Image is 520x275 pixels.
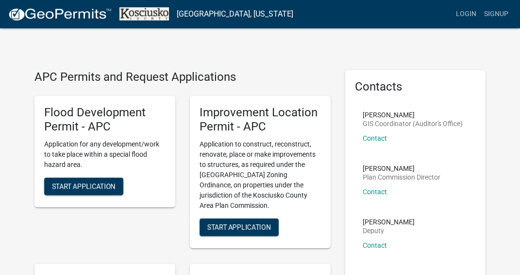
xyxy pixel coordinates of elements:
[52,183,116,190] span: Start Application
[34,70,331,84] h4: APC Permits and Request Applications
[363,134,387,142] a: Contact
[452,5,480,23] a: Login
[44,178,123,195] button: Start Application
[207,223,271,231] span: Start Application
[200,106,321,134] h5: Improvement Location Permit - APC
[200,219,279,236] button: Start Application
[177,6,293,22] a: [GEOGRAPHIC_DATA], [US_STATE]
[355,80,476,94] h5: Contacts
[200,139,321,211] p: Application to construct, reconstruct, renovate, place or make improvements to structures, as req...
[363,188,387,196] a: Contact
[363,174,440,181] p: Plan Commission Director
[363,241,387,249] a: Contact
[480,5,512,23] a: Signup
[44,139,166,170] p: Application for any development/work to take place within a special flood hazard area.
[363,120,463,127] p: GIS Coordinator (Auditor's Office)
[363,165,440,172] p: [PERSON_NAME]
[363,111,463,118] p: [PERSON_NAME]
[363,219,415,225] p: [PERSON_NAME]
[363,227,415,234] p: Deputy
[119,7,169,20] img: Kosciusko County, Indiana
[44,106,166,134] h5: Flood Development Permit - APC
